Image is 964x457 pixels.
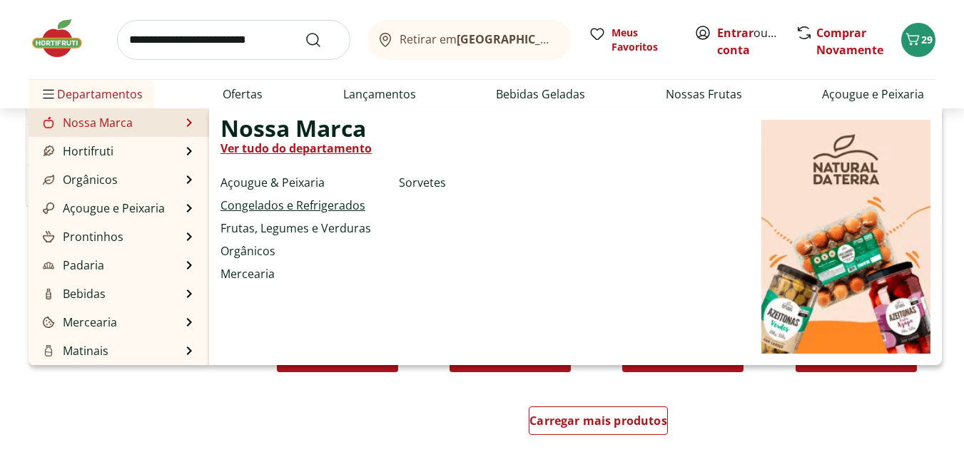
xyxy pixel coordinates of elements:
[43,345,54,356] img: Matinais
[220,220,371,237] a: Frutas, Legumes e Verduras
[43,145,54,157] img: Hortifruti
[43,317,54,328] img: Mercearia
[220,120,366,137] span: Nossa Marca
[40,285,106,302] a: BebidasBebidas
[220,174,325,191] a: Açougue & Peixaria
[26,165,240,205] button: Preço
[457,31,697,47] b: [GEOGRAPHIC_DATA]/[GEOGRAPHIC_DATA]
[43,231,54,242] img: Prontinhos
[717,25,796,58] a: Criar conta
[496,86,585,103] a: Bebidas Geladas
[43,260,54,271] img: Padaria
[43,174,54,185] img: Orgânicos
[40,362,182,396] a: Frios, Queijos e LaticíniosFrios, Queijos e Laticínios
[40,143,113,160] a: HortifrutiHortifruti
[921,33,933,46] span: 29
[529,406,668,441] a: Carregar mais produtos
[40,257,104,274] a: PadariaPadaria
[220,197,365,214] a: Congelados e Refrigerados
[717,25,754,41] a: Entrar
[399,174,446,191] a: Sorvetes
[901,23,935,57] button: Carrinho
[367,20,572,60] button: Retirar em[GEOGRAPHIC_DATA]/[GEOGRAPHIC_DATA]
[589,26,677,54] a: Meus Favoritos
[816,25,883,58] a: Comprar Novamente
[612,26,677,54] span: Meus Favoritos
[822,86,924,103] a: Açougue e Peixaria
[220,265,275,282] a: Mercearia
[666,86,742,103] a: Nossas Frutas
[305,31,339,48] button: Submit Search
[717,24,781,58] span: ou
[40,77,143,111] span: Departamentos
[40,342,108,359] a: MatinaisMatinais
[40,314,117,331] a: MerceariaMercearia
[26,125,240,165] button: Marca
[529,415,667,426] span: Carregar mais produtos
[43,117,54,128] img: Nossa Marca
[43,288,54,299] img: Bebidas
[29,17,100,60] img: Hortifruti
[761,120,930,354] img: Nossa Marca
[117,20,350,60] input: search
[400,33,557,46] span: Retirar em
[40,114,133,131] a: Nossa MarcaNossa Marca
[40,200,165,217] a: Açougue e PeixariaAçougue e Peixaria
[40,228,123,245] a: ProntinhosProntinhos
[43,202,54,214] img: Açougue e Peixaria
[40,77,57,111] button: Menu
[223,86,263,103] a: Ofertas
[40,171,118,188] a: OrgânicosOrgânicos
[220,140,372,157] a: Ver tudo do departamento
[343,86,416,103] a: Lançamentos
[220,242,275,260] a: Orgânicos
